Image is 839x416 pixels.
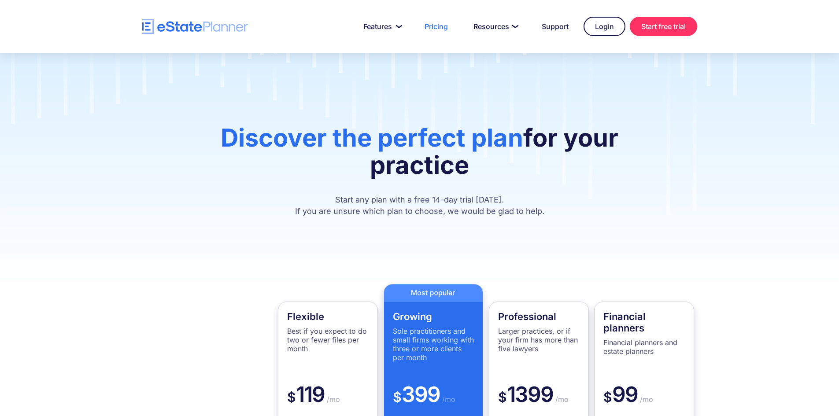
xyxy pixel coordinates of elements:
[603,338,685,356] p: Financial planners and estate planners
[498,327,580,353] p: Larger practices, or if your firm has more than five lawyers
[181,124,658,188] h1: for your practice
[393,389,402,405] span: $
[142,19,248,34] a: home
[498,311,580,322] h4: Professional
[630,17,697,36] a: Start free trial
[414,18,458,35] a: Pricing
[393,327,474,362] p: Sole practitioners and small firms working with three or more clients per month
[553,395,569,404] span: /mo
[287,311,369,322] h4: Flexible
[584,17,625,36] a: Login
[393,311,474,322] h4: Growing
[287,389,296,405] span: $
[181,194,658,217] p: Start any plan with a free 14-day trial [DATE]. If you are unsure which plan to choose, we would ...
[463,18,527,35] a: Resources
[498,389,507,405] span: $
[287,327,369,353] p: Best if you expect to do two or fewer files per month
[353,18,410,35] a: Features
[325,395,340,404] span: /mo
[638,395,653,404] span: /mo
[603,311,685,334] h4: Financial planners
[531,18,579,35] a: Support
[221,123,523,153] span: Discover the perfect plan
[603,389,612,405] span: $
[440,395,455,404] span: /mo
